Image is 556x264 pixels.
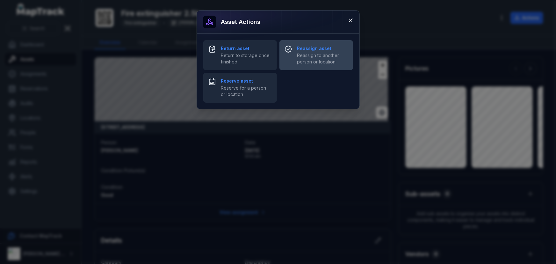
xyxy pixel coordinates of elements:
[203,73,277,103] button: Reserve assetReserve for a person or location
[297,52,348,65] span: Reassign to another person or location
[221,45,272,52] strong: Return asset
[221,52,272,65] span: Return to storage once finished
[221,78,272,84] strong: Reserve asset
[221,85,272,98] span: Reserve for a person or location
[279,40,353,70] button: Reassign assetReassign to another person or location
[221,18,261,26] h3: Asset actions
[297,45,348,52] strong: Reassign asset
[203,40,277,70] button: Return assetReturn to storage once finished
